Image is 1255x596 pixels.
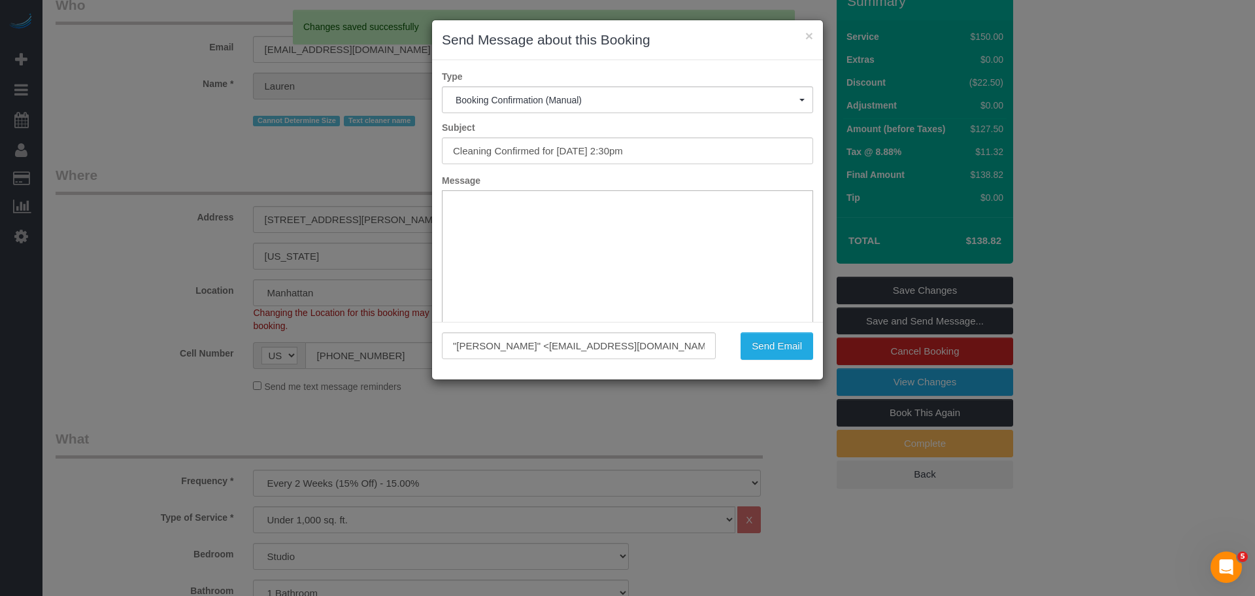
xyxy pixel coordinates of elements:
[805,29,813,43] button: ×
[432,174,823,187] label: Message
[443,191,812,395] iframe: Rich Text Editor, editor1
[442,86,813,113] button: Booking Confirmation (Manual)
[456,95,799,105] span: Booking Confirmation (Manual)
[442,137,813,164] input: Subject
[442,30,813,50] h3: Send Message about this Booking
[1237,552,1248,562] span: 5
[432,70,823,83] label: Type
[741,332,813,360] button: Send Email
[432,121,823,134] label: Subject
[1211,552,1242,583] iframe: Intercom live chat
